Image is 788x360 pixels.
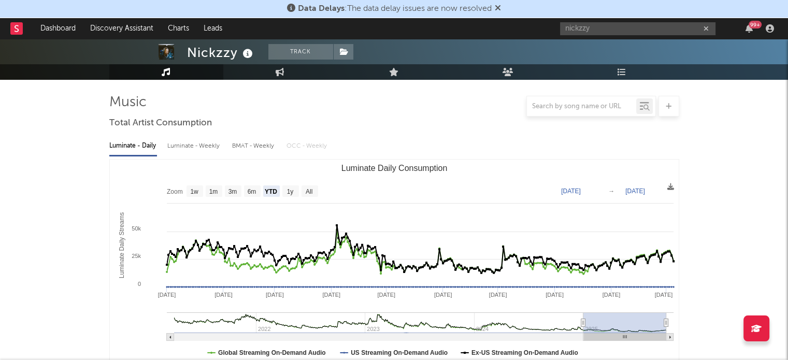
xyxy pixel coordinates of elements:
text: [DATE] [214,292,233,298]
span: : The data delay issues are now resolved [298,5,492,13]
text: [DATE] [561,188,581,195]
text: → [608,188,614,195]
span: Total Artist Consumption [109,117,212,129]
div: 99 + [749,21,762,28]
button: 99+ [746,24,753,33]
a: Leads [196,18,230,39]
text: [DATE] [265,292,283,298]
span: Dismiss [495,5,501,13]
div: Luminate - Weekly [167,137,222,155]
text: [DATE] [434,292,452,298]
div: Luminate - Daily [109,137,157,155]
text: Zoom [167,188,183,195]
a: Dashboard [33,18,83,39]
input: Search by song name or URL [527,103,636,111]
span: Data Delays [298,5,345,13]
a: Discovery Assistant [83,18,161,39]
text: 1m [209,188,218,195]
text: Ex-US Streaming On-Demand Audio [471,349,578,356]
text: 50k [132,225,141,232]
text: Luminate Daily Consumption [341,164,447,172]
text: [DATE] [157,292,176,298]
text: YTD [264,188,277,195]
text: [DATE] [322,292,340,298]
text: Luminate Daily Streams [118,212,125,278]
text: [DATE] [602,292,620,298]
text: [DATE] [654,292,672,298]
text: [DATE] [625,188,645,195]
text: Global Streaming On-Demand Audio [218,349,326,356]
text: [DATE] [489,292,507,298]
text: 1w [190,188,198,195]
text: US Streaming On-Demand Audio [351,349,448,356]
text: 25k [132,253,141,259]
text: 1y [286,188,293,195]
div: BMAT - Weekly [232,137,276,155]
text: 0 [137,281,140,287]
div: Nickzzy [187,44,255,61]
button: Track [268,44,333,60]
input: Search for artists [560,22,715,35]
text: All [305,188,312,195]
text: 6m [247,188,256,195]
a: Charts [161,18,196,39]
text: 3m [228,188,237,195]
text: [DATE] [546,292,564,298]
text: [DATE] [377,292,395,298]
